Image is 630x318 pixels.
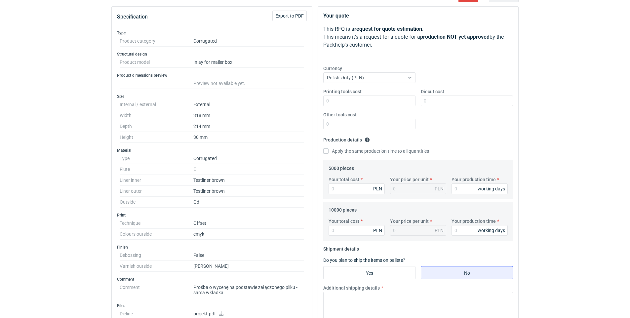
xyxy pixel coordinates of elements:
strong: Your quote [323,13,349,19]
dt: Debossing [120,250,193,261]
dt: Internal / external [120,99,193,110]
label: Your production time [452,218,496,224]
dt: Comment [120,282,193,298]
h3: Structural design [117,52,307,57]
dd: External [193,99,304,110]
dd: [PERSON_NAME] [193,261,304,272]
h3: Type [117,30,307,36]
dd: cmyk [193,229,304,240]
h3: Size [117,94,307,99]
strong: request for quote estimation [354,26,422,32]
label: Apply the same production time to all quantities [323,148,429,154]
h3: Product dimensions preview [117,73,307,78]
dt: Product model [120,57,193,68]
dd: Inlay for mailer box [193,57,304,68]
label: Yes [323,266,415,279]
h3: Print [117,213,307,218]
div: PLN [373,227,382,234]
div: PLN [435,227,444,234]
label: Printing tools cost [323,88,362,95]
label: Currency [323,65,342,72]
p: This RFQ is a . This means it's a request for a quote for a by the Packhelp's customer. [323,25,513,49]
label: Your production time [452,176,496,183]
legend: Production details [323,135,370,142]
label: Your total cost [329,176,359,183]
dd: Corrugated [193,36,304,47]
dt: Colours outside [120,229,193,240]
div: PLN [373,185,382,192]
input: 0 [421,96,513,106]
div: working days [478,227,505,234]
dd: Testliner brown [193,175,304,186]
dt: Technique [120,218,193,229]
div: working days [478,185,505,192]
dt: Depth [120,121,193,132]
input: 0 [452,225,508,236]
label: Other tools cost [323,111,357,118]
label: No [421,266,513,279]
span: Preview not available yet. [193,81,245,86]
h3: Material [117,148,307,153]
dt: Width [120,110,193,121]
input: 0 [329,183,385,194]
dt: Varnish outside [120,261,193,272]
dd: False [193,250,304,261]
p: projekt.pdf [193,311,304,317]
h3: Finish [117,245,307,250]
dd: 30 mm [193,132,304,143]
label: Diecut cost [421,88,444,95]
legend: Shipment details [323,244,359,252]
dd: Offset [193,218,304,229]
label: Your price per unit [390,218,429,224]
input: 0 [329,225,385,236]
input: 0 [323,96,415,106]
dd: 214 mm [193,121,304,132]
dt: Product category [120,36,193,47]
dt: Flute [120,164,193,175]
h3: Comment [117,277,307,282]
h3: Files [117,303,307,308]
dd: Corrugated [193,153,304,164]
dt: Height [120,132,193,143]
dt: Type [120,153,193,164]
input: 0 [452,183,508,194]
span: Export to PDF [275,14,304,18]
button: Export to PDF [272,11,307,21]
legend: 10000 pieces [329,205,357,213]
label: Your total cost [329,218,359,224]
dt: Liner outer [120,186,193,197]
legend: 5000 pieces [329,163,354,171]
label: Additional shipping details [323,285,380,291]
button: Specification [117,9,148,25]
strong: production NOT yet approved [420,34,490,40]
label: Do you plan to ship the items on pallets? [323,258,405,263]
dd: 318 mm [193,110,304,121]
dt: Liner inner [120,175,193,186]
span: Polish złoty (PLN) [327,75,364,80]
dd: Gd [193,197,304,208]
dd: Testliner brown [193,186,304,197]
dd: E [193,164,304,175]
dd: Prośba o wycenę na podstawie załączonego pliku - sama wkładka [193,282,304,298]
div: PLN [435,185,444,192]
dt: Outside [120,197,193,208]
label: Your price per unit [390,176,429,183]
input: 0 [323,119,415,129]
